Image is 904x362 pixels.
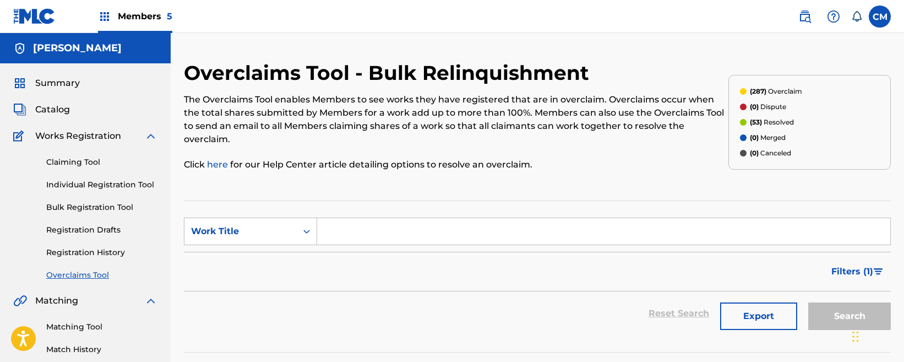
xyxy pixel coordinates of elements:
[750,148,791,158] p: Canceled
[207,159,230,170] a: here
[750,117,794,127] p: Resolved
[750,102,786,112] p: Dispute
[831,265,873,278] span: Filters ( 1 )
[46,321,157,333] a: Matching Tool
[750,102,759,111] span: (0)
[13,294,27,307] img: Matching
[46,224,157,236] a: Registration Drafts
[184,61,595,85] h2: Overclaims Tool - Bulk Relinquishment
[35,103,70,116] span: Catalog
[827,10,840,23] img: help
[46,344,157,355] a: Match History
[118,10,172,23] span: Members
[852,320,859,353] div: Drag
[750,87,802,96] p: Overclaim
[750,87,766,95] span: (287)
[13,77,80,90] a: SummarySummary
[851,11,862,22] div: Notifications
[33,42,122,55] h5: Cheryl Morey
[46,179,157,191] a: Individual Registration Tool
[794,6,816,28] a: Public Search
[823,6,845,28] div: Help
[750,149,759,157] span: (0)
[46,247,157,258] a: Registration History
[750,133,759,142] span: (0)
[13,8,56,24] img: MLC Logo
[869,6,891,28] div: User Menu
[873,218,904,307] iframe: Resource Center
[144,129,157,143] img: expand
[35,77,80,90] span: Summary
[46,269,157,281] a: Overclaims Tool
[13,129,28,143] img: Works Registration
[35,294,78,307] span: Matching
[13,103,26,116] img: Catalog
[191,225,290,238] div: Work Title
[720,302,797,330] button: Export
[46,202,157,213] a: Bulk Registration Tool
[184,93,728,146] p: The Overclaims Tool enables Members to see works they have registered that are in overclaim. Over...
[46,156,157,168] a: Claiming Tool
[35,129,121,143] span: Works Registration
[184,158,728,171] p: Click for our Help Center article detailing options to resolve an overclaim.
[750,133,786,143] p: Merged
[167,11,172,21] span: 5
[798,10,812,23] img: search
[825,258,891,285] button: Filters (1)
[849,309,904,362] iframe: Chat Widget
[13,103,70,116] a: CatalogCatalog
[144,294,157,307] img: expand
[184,218,891,336] form: Search Form
[750,118,762,126] span: (53)
[98,10,111,23] img: Top Rightsholders
[13,42,26,55] img: Accounts
[13,77,26,90] img: Summary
